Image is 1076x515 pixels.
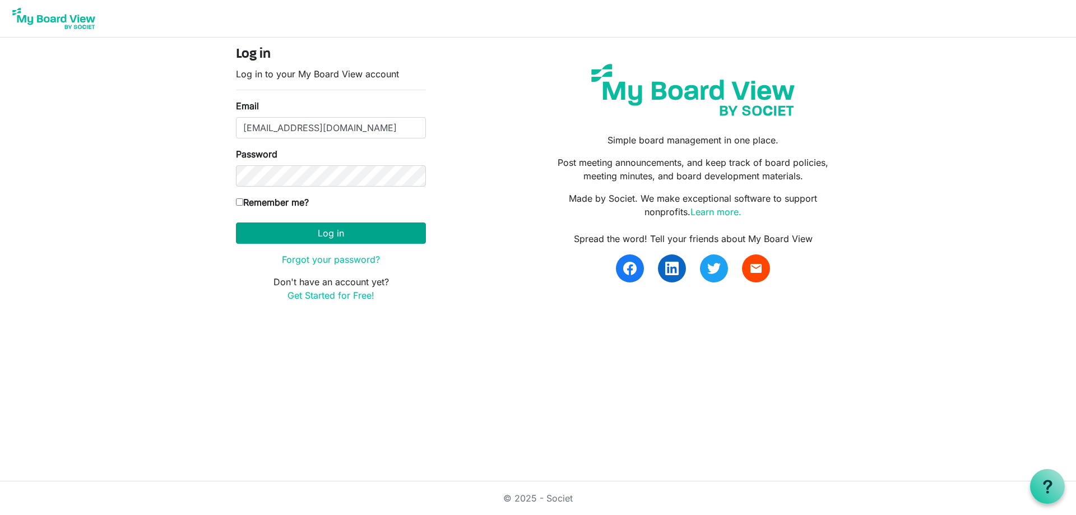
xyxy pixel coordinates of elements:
[546,156,840,183] p: Post meeting announcements, and keep track of board policies, meeting minutes, and board developm...
[623,262,637,275] img: facebook.svg
[503,493,573,504] a: © 2025 - Societ
[9,4,99,33] img: My Board View Logo
[236,99,259,113] label: Email
[690,206,741,217] a: Learn more.
[236,275,426,302] p: Don't have an account yet?
[236,67,426,81] p: Log in to your My Board View account
[546,232,840,245] div: Spread the word! Tell your friends about My Board View
[546,133,840,147] p: Simple board management in one place.
[546,192,840,219] p: Made by Societ. We make exceptional software to support nonprofits.
[583,55,803,124] img: my-board-view-societ.svg
[236,147,277,161] label: Password
[236,47,426,63] h4: Log in
[707,262,721,275] img: twitter.svg
[665,262,679,275] img: linkedin.svg
[287,290,374,301] a: Get Started for Free!
[742,254,770,282] a: email
[749,262,763,275] span: email
[236,198,243,206] input: Remember me?
[236,196,309,209] label: Remember me?
[282,254,380,265] a: Forgot your password?
[236,222,426,244] button: Log in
